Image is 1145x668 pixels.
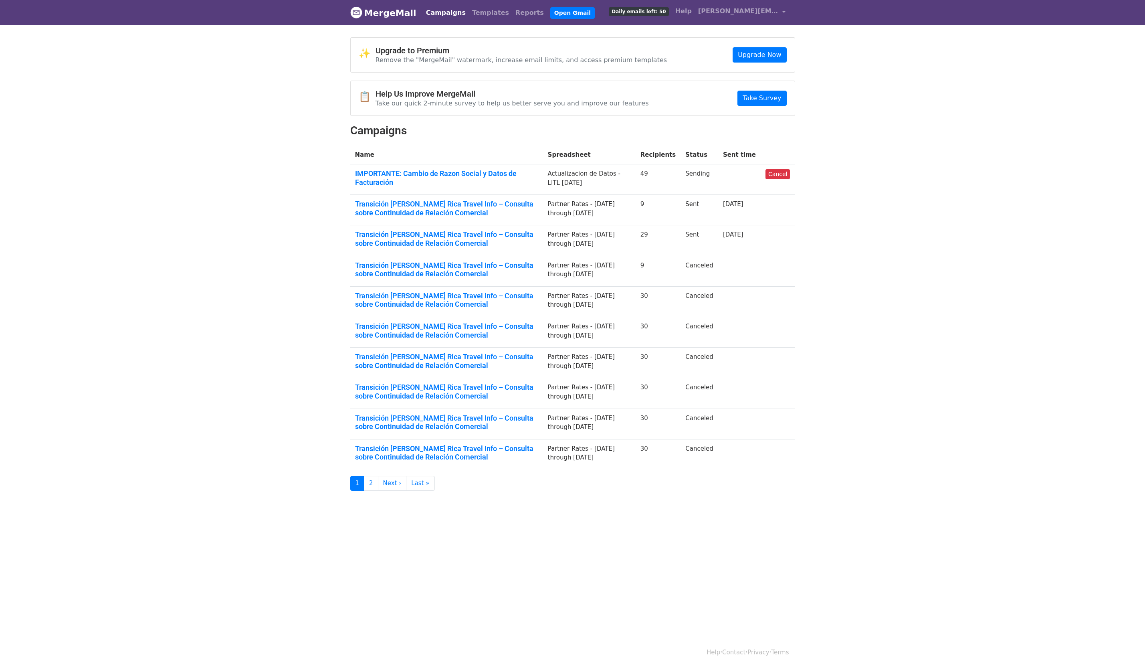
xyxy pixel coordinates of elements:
[543,317,636,348] td: Partner Rates - [DATE] through [DATE]
[747,649,769,656] a: Privacy
[543,146,636,164] th: Spreadsheet
[364,476,378,491] a: 2
[355,200,538,217] a: Transición [PERSON_NAME] Rica Travel Info – Consulta sobre Continuidad de Relación Comercial
[636,256,681,286] td: 9
[359,91,376,103] span: 📋
[609,7,668,16] span: Daily emails left: 50
[672,3,695,19] a: Help
[359,48,376,59] span: ✨
[350,4,416,21] a: MergeMail
[406,476,434,491] a: Last »
[681,164,718,195] td: Sending
[636,225,681,256] td: 29
[771,649,789,656] a: Terms
[355,261,538,278] a: Transición [PERSON_NAME] Rica Travel Info – Consulta sobre Continuidad de Relación Comercial
[355,444,538,462] a: Transición [PERSON_NAME] Rica Travel Info – Consulta sobre Continuidad de Relación Comercial
[681,225,718,256] td: Sent
[681,146,718,164] th: Status
[681,256,718,286] td: Canceled
[355,230,538,247] a: Transición [PERSON_NAME] Rica Travel Info – Consulta sobre Continuidad de Relación Comercial
[355,414,538,431] a: Transición [PERSON_NAME] Rica Travel Info – Consulta sobre Continuidad de Relación Comercial
[543,256,636,286] td: Partner Rates - [DATE] through [DATE]
[718,146,761,164] th: Sent time
[350,124,795,138] h2: Campaigns
[681,439,718,470] td: Canceled
[423,5,469,21] a: Campaigns
[350,146,543,164] th: Name
[543,378,636,409] td: Partner Rates - [DATE] through [DATE]
[681,195,718,225] td: Sent
[1105,630,1145,668] iframe: Chat Widget
[512,5,547,21] a: Reports
[636,317,681,348] td: 30
[355,352,538,370] a: Transición [PERSON_NAME] Rica Travel Info – Consulta sobre Continuidad de Relación Comercial
[550,7,595,19] a: Open Gmail
[355,383,538,400] a: Transición [PERSON_NAME] Rica Travel Info – Consulta sobre Continuidad de Relación Comercial
[636,195,681,225] td: 9
[355,291,538,309] a: Transición [PERSON_NAME] Rica Travel Info – Consulta sobre Continuidad de Relación Comercial
[376,99,649,107] p: Take our quick 2-minute survey to help us better serve you and improve our features
[681,317,718,348] td: Canceled
[543,286,636,317] td: Partner Rates - [DATE] through [DATE]
[350,6,362,18] img: MergeMail logo
[543,164,636,195] td: Actualizacion de Datos - LITL [DATE]
[681,409,718,439] td: Canceled
[636,348,681,378] td: 30
[350,476,365,491] a: 1
[469,5,512,21] a: Templates
[543,439,636,470] td: Partner Rates - [DATE] through [DATE]
[376,56,667,64] p: Remove the "MergeMail" watermark, increase email limits, and access premium templates
[737,91,786,106] a: Take Survey
[543,195,636,225] td: Partner Rates - [DATE] through [DATE]
[733,47,786,63] a: Upgrade Now
[681,286,718,317] td: Canceled
[636,146,681,164] th: Recipients
[355,322,538,339] a: Transición [PERSON_NAME] Rica Travel Info – Consulta sobre Continuidad de Relación Comercial
[636,378,681,409] td: 30
[543,348,636,378] td: Partner Rates - [DATE] through [DATE]
[636,439,681,470] td: 30
[723,231,743,238] a: [DATE]
[681,348,718,378] td: Canceled
[543,225,636,256] td: Partner Rates - [DATE] through [DATE]
[707,649,720,656] a: Help
[376,89,649,99] h4: Help Us Improve MergeMail
[376,46,667,55] h4: Upgrade to Premium
[695,3,789,22] a: [PERSON_NAME][EMAIL_ADDRESS][DOMAIN_NAME]
[765,169,790,179] a: Cancel
[543,409,636,439] td: Partner Rates - [DATE] through [DATE]
[681,378,718,409] td: Canceled
[723,200,743,208] a: [DATE]
[378,476,407,491] a: Next ›
[606,3,672,19] a: Daily emails left: 50
[636,164,681,195] td: 49
[722,649,745,656] a: Contact
[636,286,681,317] td: 30
[698,6,778,16] span: [PERSON_NAME][EMAIL_ADDRESS][DOMAIN_NAME]
[355,169,538,186] a: IMPORTANTE: Cambio de Razon Social y Datos de Facturación
[636,409,681,439] td: 30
